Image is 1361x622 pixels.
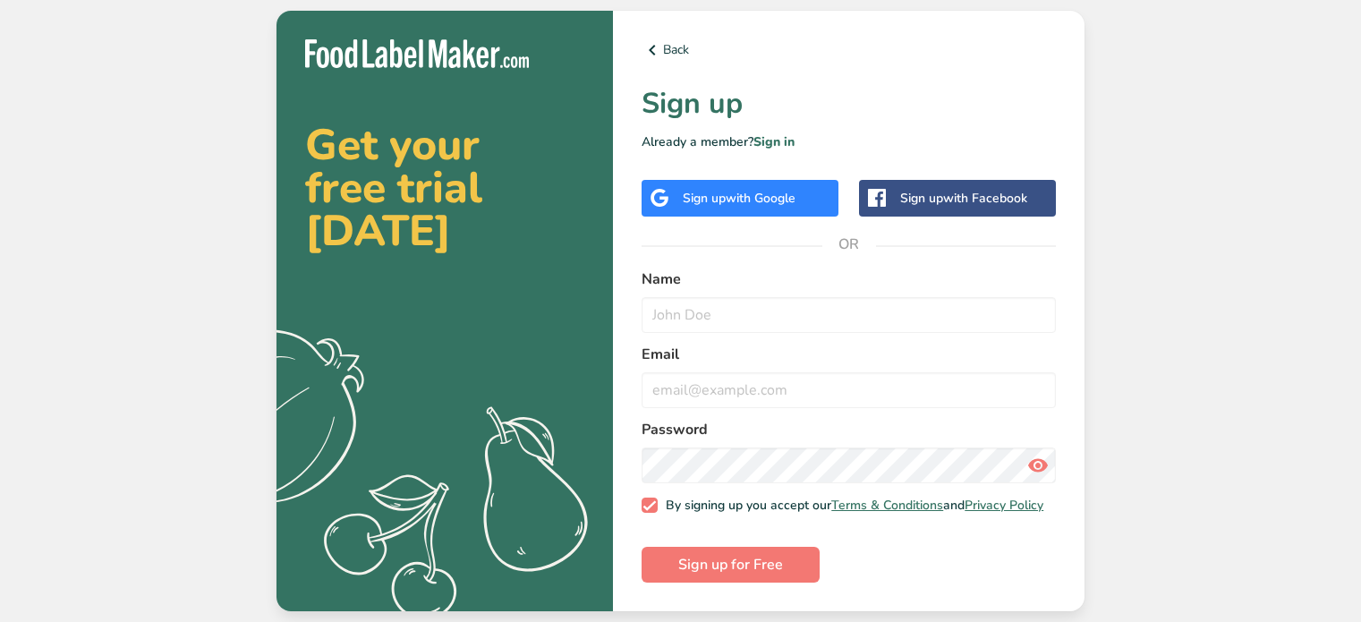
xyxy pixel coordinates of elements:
[642,372,1056,408] input: email@example.com
[642,82,1056,125] h1: Sign up
[642,132,1056,151] p: Already a member?
[726,190,795,207] span: with Google
[642,297,1056,333] input: John Doe
[642,419,1056,440] label: Password
[642,344,1056,365] label: Email
[753,133,795,150] a: Sign in
[822,217,876,271] span: OR
[658,498,1044,514] span: By signing up you accept our and
[642,39,1056,61] a: Back
[683,189,795,208] div: Sign up
[305,39,529,69] img: Food Label Maker
[831,497,943,514] a: Terms & Conditions
[943,190,1027,207] span: with Facebook
[642,547,820,583] button: Sign up for Free
[642,268,1056,290] label: Name
[900,189,1027,208] div: Sign up
[965,497,1043,514] a: Privacy Policy
[678,554,783,575] span: Sign up for Free
[305,124,584,252] h2: Get your free trial [DATE]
